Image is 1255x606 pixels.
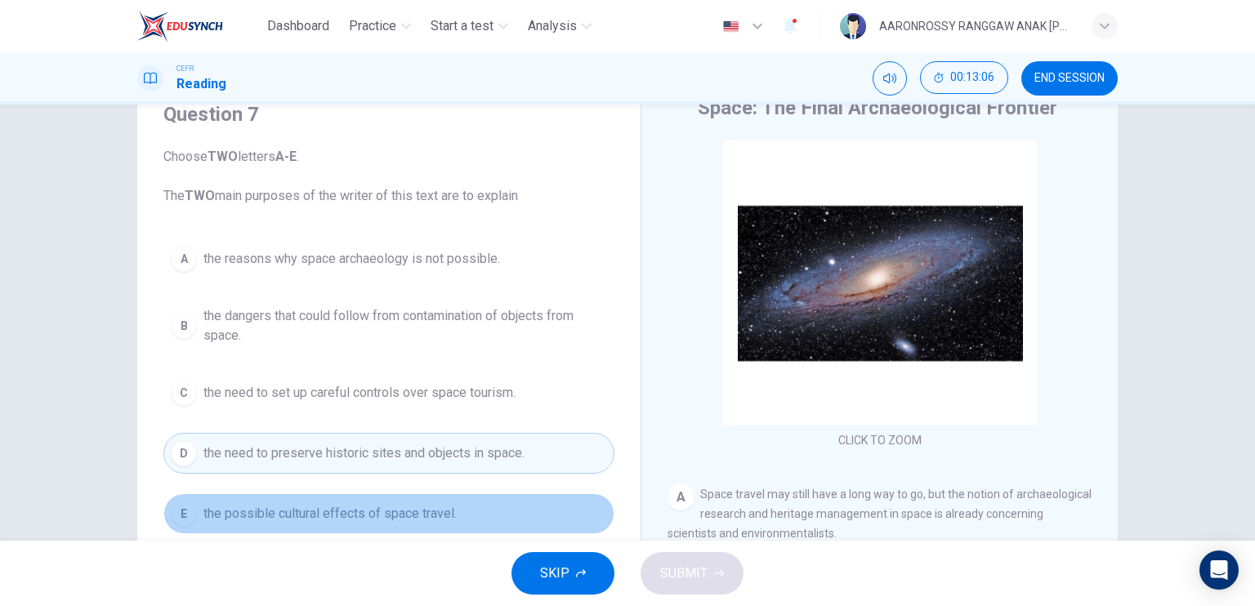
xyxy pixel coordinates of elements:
div: D [171,440,197,466]
h4: Question 7 [163,101,614,127]
span: 00:13:06 [950,71,994,84]
h1: Reading [176,74,226,94]
span: Space travel may still have a long way to go, but the notion of archaeological research and herit... [668,488,1092,540]
button: Practice [342,11,418,41]
span: Analysis [528,16,577,36]
span: Dashboard [267,16,329,36]
span: the dangers that could follow from contamination of objects from space. [203,306,607,345]
b: A-E [275,149,297,164]
button: SKIP [511,552,614,595]
span: the reasons why space archaeology is not possible. [203,249,500,269]
button: Bthe dangers that could follow from contamination of objects from space. [163,299,614,353]
span: Practice [349,16,396,36]
span: END SESSION [1034,72,1105,85]
img: en [721,20,741,33]
div: Hide [920,61,1008,96]
span: Choose letters . The main purposes of the writer of this text are to explain [163,147,614,206]
div: A [668,484,694,510]
div: E [171,501,197,527]
b: TWO [208,149,238,164]
span: Start a test [431,16,494,36]
div: A [171,246,197,272]
button: 00:13:06 [920,61,1008,94]
div: Mute [873,61,907,96]
span: the need to set up careful controls over space tourism. [203,383,516,403]
img: EduSynch logo [137,10,223,42]
span: the need to preserve historic sites and objects in space. [203,443,525,463]
span: the possible cultural effects of space travel. [203,504,457,524]
a: EduSynch logo [137,10,261,42]
div: B [171,313,197,339]
div: AARONROSSY RANGGAW ANAK [PERSON_NAME] [879,16,1072,36]
button: Start a test [424,11,515,41]
div: C [171,380,197,406]
b: TWO [185,188,215,203]
button: Dashboard [261,11,336,41]
button: Cthe need to set up careful controls over space tourism. [163,372,614,413]
button: Dthe need to preserve historic sites and objects in space. [163,433,614,474]
button: END SESSION [1021,61,1118,96]
img: Profile picture [840,13,866,39]
button: Analysis [521,11,598,41]
div: Open Intercom Messenger [1199,550,1239,590]
button: Athe reasons why space archaeology is not possible. [163,238,614,279]
h4: Space: The Final Archaeological Frontier [698,95,1057,121]
span: SKIP [540,562,569,585]
span: CEFR [176,63,194,74]
button: Ethe possible cultural effects of space travel. [163,493,614,534]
